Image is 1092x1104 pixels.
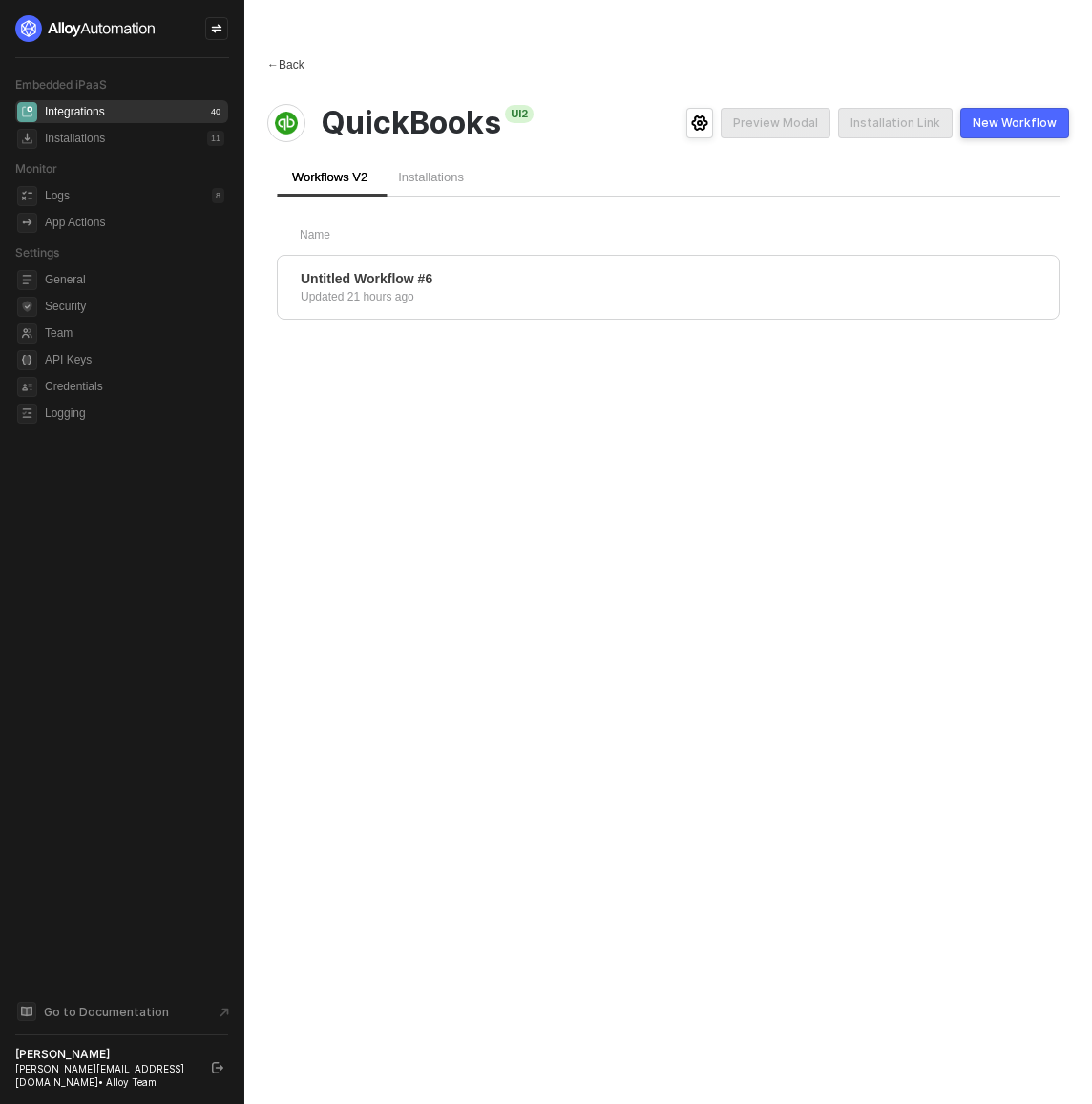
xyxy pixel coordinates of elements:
[15,1000,229,1023] a: Knowledge Base
[398,170,464,184] span: Installations
[15,15,157,42] img: logo
[301,288,414,305] div: Updated 21 hours ago
[212,1062,223,1073] span: logout
[212,188,224,203] div: 8
[15,161,57,176] span: Monitor
[17,213,37,233] span: icon-app-actions
[321,105,534,141] span: QuickBooks
[45,322,224,344] span: Team
[17,270,37,290] span: general
[691,115,708,131] span: icon-settings
[45,402,224,425] span: Logging
[292,170,367,184] span: Workflows V2
[207,104,224,119] div: 40
[275,112,298,135] img: integration-icon
[505,105,534,123] span: Integration created with UI2
[301,269,432,288] span: Untitled Workflow #6
[45,188,70,204] div: Logs
[17,129,37,149] span: installations
[45,215,105,231] div: App Actions
[45,375,224,398] span: Credentials
[17,350,37,370] span: api-key
[45,348,224,371] span: API Keys
[207,131,224,146] div: 11
[17,323,37,344] span: team
[44,1004,169,1020] span: Go to Documentation
[960,108,1069,138] button: New Workflow
[17,102,37,122] span: integrations
[17,297,37,317] span: security
[15,245,59,260] span: Settings
[215,1003,234,1022] span: document-arrow
[45,131,105,147] div: Installations
[211,23,222,34] span: icon-swap
[277,255,1060,320] a: Untitled Workflow #6Updated 21 hours ago
[17,404,37,424] span: logging
[45,268,224,291] span: General
[15,1062,195,1089] div: [PERSON_NAME][EMAIL_ADDRESS][DOMAIN_NAME] • Alloy Team
[15,15,228,42] a: logo
[973,115,1057,131] div: New Workflow
[17,1002,36,1021] span: documentation
[17,377,37,397] span: credentials
[267,58,279,72] span: ←
[45,104,105,120] div: Integrations
[15,77,107,92] span: Embedded iPaaS
[17,186,37,206] span: icon-logs
[45,295,224,318] span: Security
[15,1047,195,1062] div: [PERSON_NAME]
[267,57,304,73] div: Back
[300,227,638,243] div: Name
